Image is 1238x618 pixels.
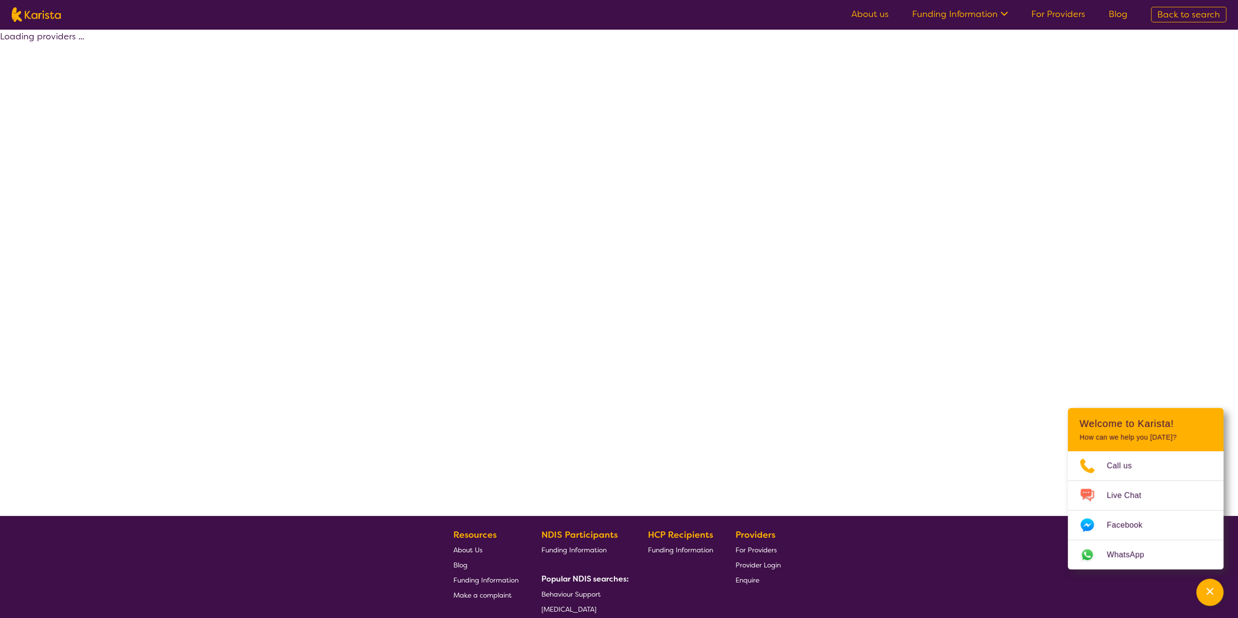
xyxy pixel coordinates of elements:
span: For Providers [736,546,777,554]
a: Enquire [736,572,781,587]
a: Make a complaint [453,587,519,602]
a: Web link opens in a new tab. [1068,540,1223,569]
span: Call us [1107,459,1144,473]
a: Provider Login [736,557,781,572]
b: HCP Recipients [647,529,713,541]
span: Funding Information [647,546,713,554]
span: Funding Information [453,576,519,584]
span: Blog [453,561,467,569]
span: Live Chat [1107,488,1153,503]
h2: Welcome to Karista! [1079,418,1212,429]
p: How can we help you [DATE]? [1079,433,1212,441]
b: Resources [453,529,497,541]
a: For Providers [1031,8,1085,20]
a: Funding Information [647,542,713,557]
b: Popular NDIS searches: [541,574,629,584]
a: Funding Information [541,542,625,557]
ul: Choose channel [1068,451,1223,569]
a: Behaviour Support [541,586,625,601]
span: Make a complaint [453,591,512,600]
a: Blog [1109,8,1128,20]
a: Blog [453,557,519,572]
span: About Us [453,546,483,554]
span: Funding Information [541,546,607,554]
div: Channel Menu [1068,408,1223,569]
span: Facebook [1107,518,1154,532]
a: [MEDICAL_DATA] [541,601,625,617]
a: About Us [453,542,519,557]
span: WhatsApp [1107,547,1156,562]
a: About us [851,8,889,20]
span: [MEDICAL_DATA] [541,605,596,614]
span: Provider Login [736,561,781,569]
span: Behaviour Support [541,590,601,599]
a: Funding Information [912,8,1008,20]
a: For Providers [736,542,781,557]
span: Enquire [736,576,759,584]
img: Karista logo [12,7,61,22]
button: Channel Menu [1196,579,1223,606]
b: Providers [736,529,775,541]
a: Funding Information [453,572,519,587]
span: Back to search [1157,9,1220,20]
b: NDIS Participants [541,529,618,541]
a: Back to search [1151,7,1226,22]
